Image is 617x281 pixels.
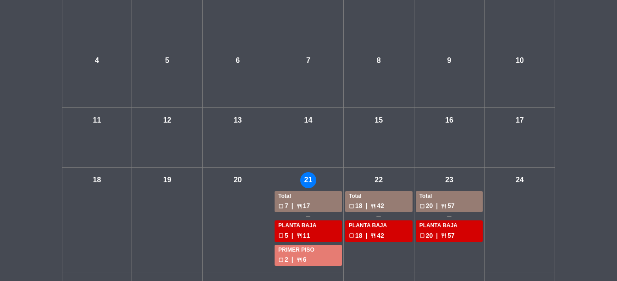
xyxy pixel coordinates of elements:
span: restaurant [297,257,302,263]
span: | [292,254,293,265]
div: 19 [159,172,175,188]
div: 21 [300,172,316,188]
span: restaurant [370,233,376,238]
span: restaurant [441,203,446,209]
span: | [365,201,367,211]
div: 18 42 [349,201,409,211]
div: 6 [230,53,246,69]
div: 4 [89,53,105,69]
div: PRIMER PISO [278,246,338,255]
div: 18 42 [349,230,409,241]
div: 14 [300,112,316,129]
div: Total [278,192,338,201]
span: restaurant [441,233,446,238]
div: 18 [89,172,105,188]
div: 7 17 [278,201,338,211]
div: 16 [441,112,457,129]
span: check_box_outline_blank [278,203,284,209]
div: 15 [371,112,387,129]
div: 5 11 [278,230,338,241]
span: check_box_outline_blank [278,233,284,238]
div: 5 [159,53,175,69]
div: PLANTA BAJA [419,221,479,230]
span: check_box_outline_blank [349,203,354,209]
div: 20 [230,172,246,188]
div: Total [349,192,409,201]
div: 23 [441,172,457,188]
div: 24 [512,172,528,188]
span: restaurant [370,203,376,209]
span: | [436,201,438,211]
div: 11 [89,112,105,129]
div: 13 [230,112,246,129]
span: check_box_outline_blank [278,257,284,263]
div: 2 6 [278,254,338,265]
div: Total [419,192,479,201]
span: | [292,201,293,211]
div: 8 [371,53,387,69]
span: | [292,230,293,241]
span: | [365,230,367,241]
div: 10 [512,53,528,69]
span: check_box_outline_blank [419,233,425,238]
div: 12 [159,112,175,129]
div: 9 [441,53,457,69]
div: 7 [300,53,316,69]
div: PLANTA BAJA [349,221,409,230]
div: PLANTA BAJA [278,221,338,230]
span: check_box_outline_blank [349,233,354,238]
span: | [436,230,438,241]
div: 20 57 [419,201,479,211]
span: check_box_outline_blank [419,203,425,209]
span: restaurant [297,203,302,209]
div: 22 [371,172,387,188]
div: 17 [512,112,528,129]
span: restaurant [297,233,302,238]
div: 20 57 [419,230,479,241]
